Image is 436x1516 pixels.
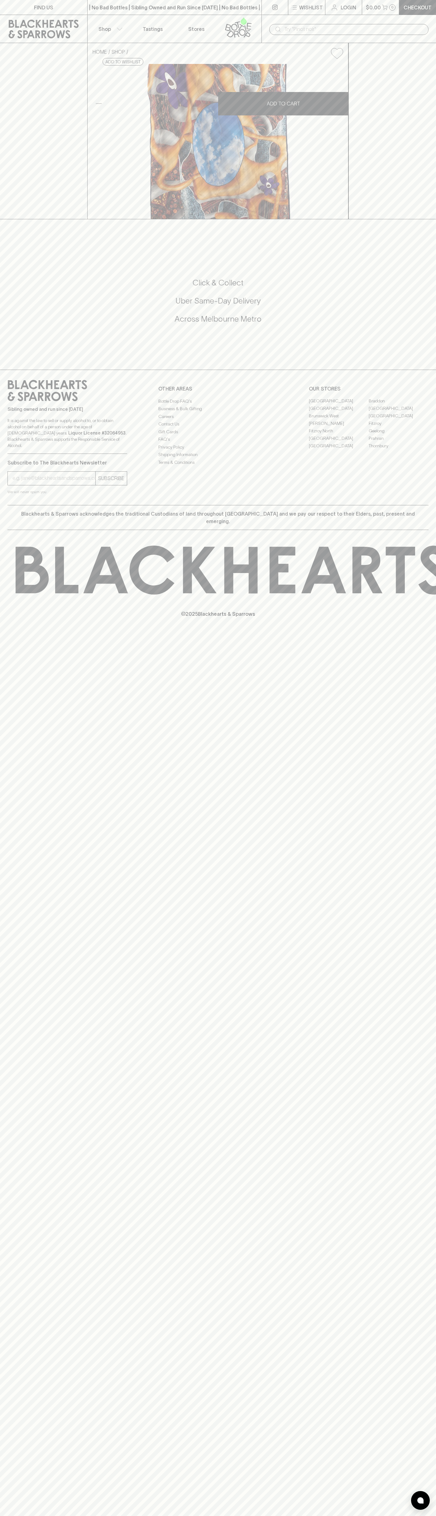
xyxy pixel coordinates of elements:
[175,15,218,43] a: Stores
[369,427,429,435] a: Geelong
[309,427,369,435] a: Fitzroy North
[12,510,424,525] p: Blackhearts & Sparrows acknowledges the traditional Custodians of land throughout [GEOGRAPHIC_DAT...
[158,420,278,428] a: Contact Us
[7,278,429,288] h5: Click & Collect
[369,412,429,420] a: [GEOGRAPHIC_DATA]
[391,6,394,9] p: 0
[309,442,369,450] a: [GEOGRAPHIC_DATA]
[369,397,429,405] a: Braddon
[93,49,107,55] a: HOME
[284,24,424,34] input: Try "Pinot noir"
[143,25,163,33] p: Tastings
[7,417,127,449] p: It is against the law to sell or supply alcohol to, or to obtain alcohol on behalf of a person un...
[366,4,381,11] p: $0.00
[369,435,429,442] a: Prahran
[98,25,111,33] p: Shop
[68,430,126,435] strong: Liquor License #32064953
[309,412,369,420] a: Brunswick West
[158,413,278,420] a: Careers
[218,92,348,115] button: ADD TO CART
[341,4,356,11] p: Login
[7,314,429,324] h5: Across Melbourne Metro
[7,489,127,495] p: We will never spam you
[158,451,278,459] a: Shipping Information
[103,58,143,66] button: Add to wishlist
[369,405,429,412] a: [GEOGRAPHIC_DATA]
[309,435,369,442] a: [GEOGRAPHIC_DATA]
[112,49,125,55] a: SHOP
[7,296,429,306] h5: Uber Same-Day Delivery
[328,46,346,61] button: Add to wishlist
[96,472,127,485] button: SUBSCRIBE
[299,4,323,11] p: Wishlist
[158,428,278,435] a: Gift Cards
[7,459,127,466] p: Subscribe to The Blackhearts Newsletter
[309,397,369,405] a: [GEOGRAPHIC_DATA]
[309,420,369,427] a: [PERSON_NAME]
[158,443,278,451] a: Privacy Policy
[309,385,429,392] p: OUR STORES
[7,406,127,412] p: Sibling owned and run since [DATE]
[98,474,124,482] p: SUBSCRIBE
[12,473,95,483] input: e.g. jane@blackheartsandsparrows.com.au
[369,442,429,450] a: Thornbury
[158,436,278,443] a: FAQ's
[131,15,175,43] a: Tastings
[158,405,278,413] a: Business & Bulk Gifting
[158,459,278,466] a: Terms & Conditions
[188,25,204,33] p: Stores
[309,405,369,412] a: [GEOGRAPHIC_DATA]
[404,4,432,11] p: Checkout
[7,253,429,357] div: Call to action block
[88,64,348,219] img: PAM-Picnic.jpg
[88,15,131,43] button: Shop
[158,385,278,392] p: OTHER AREAS
[369,420,429,427] a: Fitzroy
[34,4,53,11] p: FIND US
[158,397,278,405] a: Bottle Drop FAQ's
[267,100,300,107] p: ADD TO CART
[417,1497,424,1504] img: bubble-icon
